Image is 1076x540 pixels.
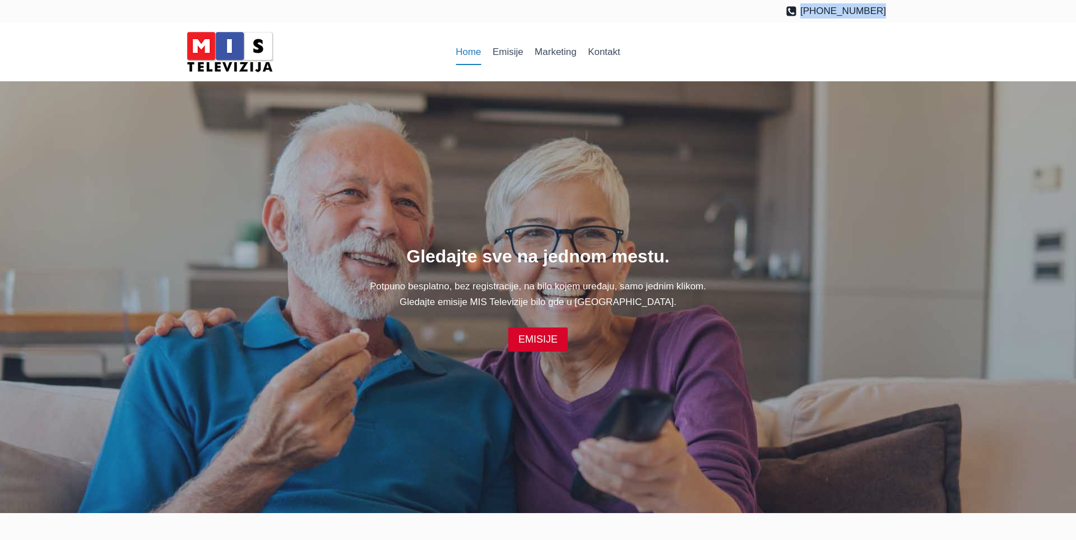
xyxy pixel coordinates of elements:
[786,3,886,19] a: [PHONE_NUMBER]
[487,39,529,66] a: Emisije
[190,243,886,270] h1: Gledajte sve na jednom mestu.
[450,39,626,66] nav: Primary
[190,279,886,309] p: Potpuno besplatno, bez registracije, na bilo kojem uređaju, samo jednim klikom. Gledajte emisije ...
[582,39,626,66] a: Kontakt
[508,327,568,352] a: EMISIJE
[800,3,886,19] span: [PHONE_NUMBER]
[182,28,277,76] img: MIS Television
[529,39,582,66] a: Marketing
[450,39,487,66] a: Home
